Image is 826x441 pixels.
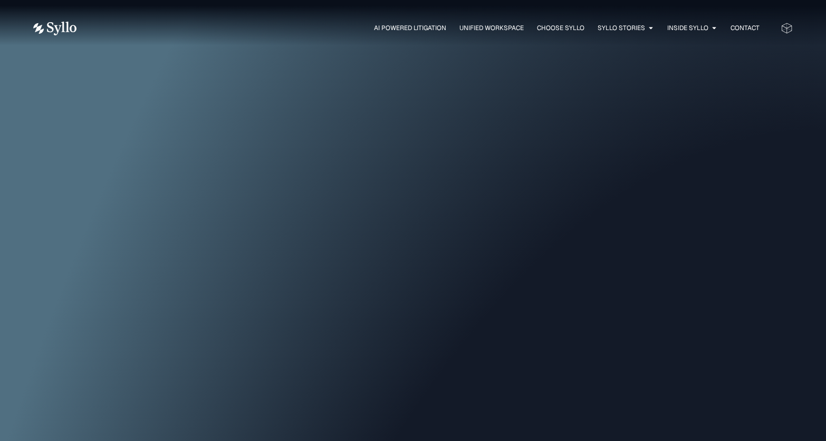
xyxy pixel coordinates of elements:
[537,23,584,33] a: Choose Syllo
[98,23,760,33] nav: Menu
[374,23,446,33] a: AI Powered Litigation
[33,22,76,35] img: Vector
[459,23,524,33] a: Unified Workspace
[667,23,708,33] a: Inside Syllo
[598,23,645,33] a: Syllo Stories
[98,23,760,33] div: Menu Toggle
[731,23,760,33] a: Contact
